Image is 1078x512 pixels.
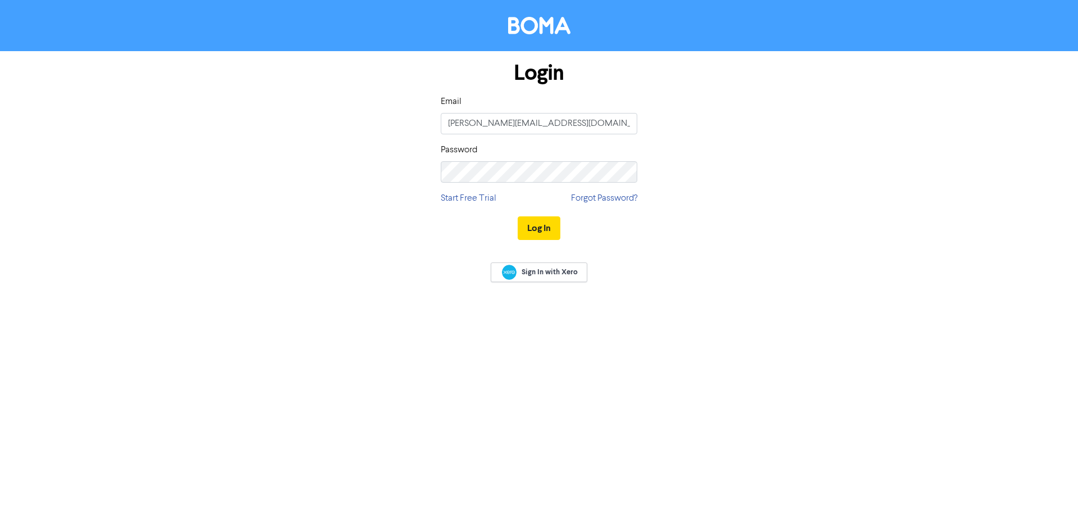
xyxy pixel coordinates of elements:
[441,95,462,108] label: Email
[491,262,587,282] a: Sign In with Xero
[571,192,637,205] a: Forgot Password?
[508,17,570,34] img: BOMA Logo
[502,265,517,280] img: Xero logo
[441,60,637,86] h1: Login
[518,216,560,240] button: Log In
[522,267,578,277] span: Sign In with Xero
[441,192,496,205] a: Start Free Trial
[441,143,477,157] label: Password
